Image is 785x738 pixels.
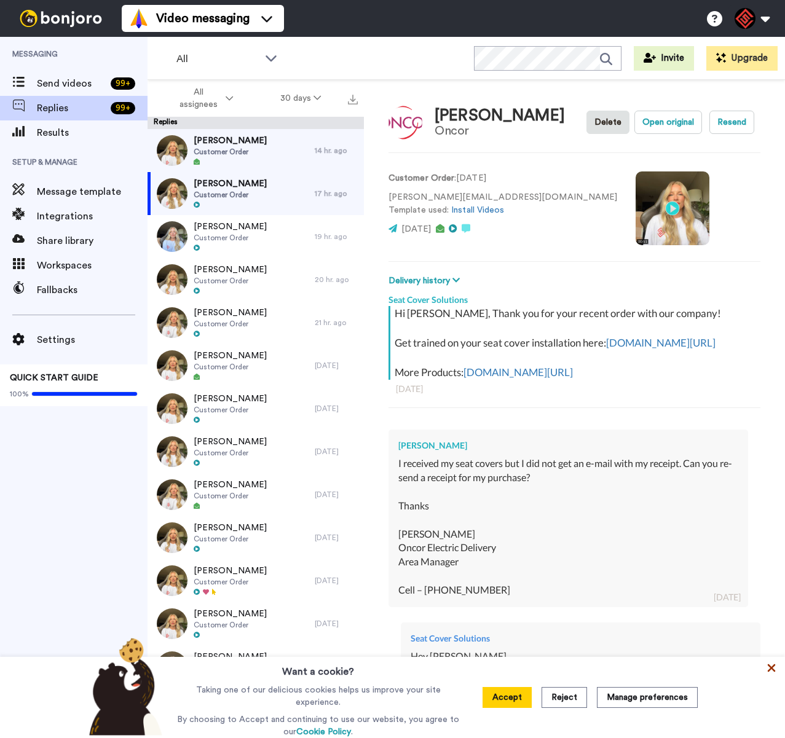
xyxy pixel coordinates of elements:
img: 96e7cb33-0ad0-4b88-82f8-5b0011c9af66-thumb.jpg [157,264,187,295]
span: Customer Order [194,362,267,372]
strong: Customer Order [389,174,454,183]
span: [PERSON_NAME] [194,436,267,448]
img: bj-logo-header-white.svg [15,10,107,27]
span: Customer Order [194,405,267,415]
span: [PERSON_NAME] [194,522,267,534]
span: All [176,52,259,66]
img: 487fa981-8d89-4f96-a4d8-f79478322a92-thumb.jpg [157,651,187,682]
span: Customer Order [194,319,267,329]
button: Invite [634,46,694,71]
div: [DATE] [714,591,741,603]
img: 69cb5289-6f68-4c42-9f23-daf942cf1056-thumb.jpg [157,221,187,252]
a: Install Videos [451,206,504,214]
span: Message template [37,184,148,199]
span: Customer Order [194,491,267,501]
span: Customer Order [194,577,267,587]
div: Seat Cover Solutions [411,632,751,645]
span: [PERSON_NAME] [194,307,267,319]
span: Customer Order [194,147,267,157]
a: [PERSON_NAME]Customer Order21 hr. ago [148,301,364,344]
span: Fallbacks [37,283,148,297]
a: [PERSON_NAME]Customer Order[DATE] [148,344,364,387]
img: vm-color.svg [129,9,149,28]
button: All assignees [150,81,257,116]
span: Replies [37,101,106,116]
button: Reject [542,687,587,708]
div: [PERSON_NAME] [435,107,565,125]
span: [PERSON_NAME] [194,135,267,147]
img: 33fd687a-a5bd-4596-9c58-d11a5fe506fd-thumb.jpg [157,479,187,510]
a: [PERSON_NAME]Customer Order20 hr. ago [148,258,364,301]
div: [DATE] [315,533,358,543]
a: [PERSON_NAME]Customer Order19 hr. ago [148,215,364,258]
span: Workspaces [37,258,148,273]
span: [PERSON_NAME] [194,221,267,233]
p: Taking one of our delicious cookies helps us improve your site experience. [174,684,462,709]
span: Share library [37,234,148,248]
p: By choosing to Accept and continuing to use our website, you agree to our . [174,713,462,738]
button: Upgrade [706,46,778,71]
div: [DATE] [315,404,358,414]
span: All assignees [173,86,223,111]
a: [PERSON_NAME]Customer Order14 hr. ago [148,129,364,172]
div: [DATE] [315,576,358,586]
div: Hi [PERSON_NAME], Thank you for your recent order with our company! Get trained on your seat cove... [395,306,757,380]
a: [PERSON_NAME]Customer Order[DATE] [148,387,364,430]
span: Results [37,125,148,140]
img: df15f537-7590-4922-902a-a0f9944ab2ee-thumb.jpg [157,565,187,596]
div: Oncor [435,124,565,138]
img: be767059-a3c9-4639-ac7a-c5fb3334f861-thumb.jpg [157,307,187,338]
span: [PERSON_NAME] [194,565,267,577]
span: [PERSON_NAME] [194,479,267,491]
span: [PERSON_NAME] [194,350,267,362]
a: [PERSON_NAME]Customer Order[DATE] [148,430,364,473]
div: [DATE] [315,361,358,371]
span: Settings [37,332,148,347]
p: : [DATE] [389,172,617,185]
div: [DATE] [315,490,358,500]
a: [DOMAIN_NAME][URL] [464,366,573,379]
span: Customer Order [194,534,267,544]
div: 99 + [111,102,135,114]
button: Export all results that match these filters now. [344,89,361,108]
div: I received my seat covers but I did not get an e-mail with my receipt. Can you re-send a receipt ... [398,457,738,597]
div: 19 hr. ago [315,232,358,241]
img: b7f6ba53-0367-41dc-a25e-fd20a2578b64-thumb.jpg [157,436,187,467]
button: Manage preferences [597,687,698,708]
img: 5921c57c-d912-45fb-99d0-ebe8e6ed9a37-thumb.jpg [157,178,187,209]
img: bear-with-cookie.png [78,637,169,736]
button: Accept [483,687,532,708]
a: [PERSON_NAME]Customer Order[DATE] [148,559,364,602]
span: Customer Order [194,276,267,286]
span: [PERSON_NAME] [194,393,267,405]
span: Integrations [37,209,148,224]
div: 99 + [111,77,135,90]
a: [PERSON_NAME]Customer Order[DATE] [148,516,364,559]
span: [PERSON_NAME] [194,264,267,276]
span: Video messaging [156,10,250,27]
span: QUICK START GUIDE [10,374,98,382]
a: [DOMAIN_NAME][URL] [606,336,716,349]
a: [PERSON_NAME]Customer Order[DATE] [148,602,364,645]
span: Customer Order [194,233,267,243]
img: d84a321f-c621-4764-94b4-ac8b4e4b7995-thumb.jpg [157,393,187,424]
div: [DATE] [396,383,753,395]
p: [PERSON_NAME][EMAIL_ADDRESS][DOMAIN_NAME] Template used: [389,191,617,217]
div: Replies [148,117,364,129]
a: [PERSON_NAME]Customer Order17 hr. ago [148,172,364,215]
button: Delete [586,111,629,134]
button: 30 days [257,87,345,109]
img: 3d5c8ce4-51f4-4b56-a874-141fb3aa49ed-thumb.jpg [157,135,187,166]
div: 14 hr. ago [315,146,358,155]
h3: Want a cookie? [282,657,354,679]
span: Customer Order [194,620,267,630]
button: Open original [634,111,702,134]
a: [PERSON_NAME]Customer Order[DATE] [148,473,364,516]
span: [PERSON_NAME] [194,178,267,190]
div: [DATE] [315,619,358,629]
span: [PERSON_NAME] [194,651,267,663]
img: 6e0c3069-4f5c-42a0-9457-04a6ac15c5da-thumb.jpg [157,350,187,381]
span: [PERSON_NAME] [194,608,267,620]
div: Seat Cover Solutions [389,288,760,306]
